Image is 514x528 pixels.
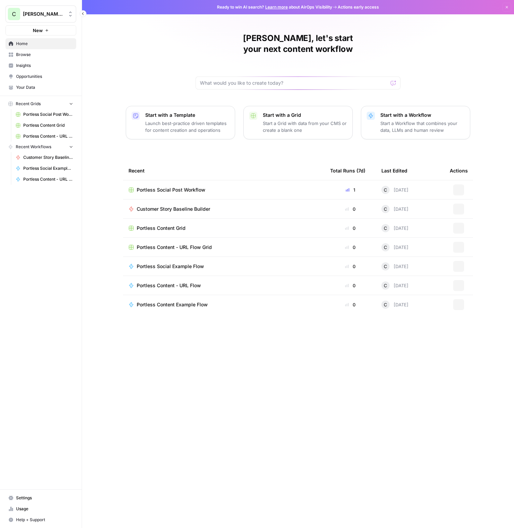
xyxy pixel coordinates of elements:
a: Portless Social Post Workflow [128,186,319,193]
div: 0 [330,244,370,251]
a: Portless Content - URL Flow Grid [13,131,76,142]
p: Start with a Template [145,112,229,119]
span: Browse [16,52,73,58]
div: 0 [330,263,370,270]
span: Home [16,41,73,47]
input: What would you like to create today? [200,80,388,86]
span: Opportunities [16,73,73,80]
a: Portless Content - URL Flow Grid [128,244,319,251]
h1: [PERSON_NAME], let's start your next content workflow [195,33,401,55]
span: Portless Social Post Workflow [137,186,205,193]
a: Usage [5,503,76,514]
div: 0 [330,301,370,308]
a: Portless Content Grid [13,120,76,131]
a: Portless Social Example Flow [13,163,76,174]
a: Portless Content - URL Flow [13,174,76,185]
div: [DATE] [381,262,408,270]
span: Customer Story Baseline Builder [23,154,73,161]
span: Recent Grids [16,101,41,107]
span: C [384,263,387,270]
div: Actions [450,161,468,180]
p: Start with a Grid [263,112,347,119]
div: [DATE] [381,224,408,232]
div: 1 [330,186,370,193]
span: Recent Workflows [16,144,51,150]
span: Portless Content Grid [23,122,73,128]
a: Insights [5,60,76,71]
p: Start a Workflow that combines your data, LLMs and human review [380,120,464,134]
a: Customer Story Baseline Builder [13,152,76,163]
span: Settings [16,495,73,501]
span: Usage [16,506,73,512]
span: Portless Content - URL Flow [23,176,73,182]
span: Portless Social Example Flow [137,263,204,270]
p: Start a Grid with data from your CMS or create a blank one [263,120,347,134]
button: Start with a WorkflowStart a Workflow that combines your data, LLMs and human review [361,106,470,139]
span: Portless Content - URL Flow Grid [137,244,212,251]
span: C [384,301,387,308]
div: [DATE] [381,243,408,251]
span: C [384,225,387,232]
span: Ready to win AI search? about AirOps Visibility [217,4,332,10]
span: Customer Story Baseline Builder [137,206,210,212]
button: Recent Workflows [5,142,76,152]
div: Last Edited [381,161,407,180]
a: Settings [5,492,76,503]
a: Learn more [265,4,288,10]
button: Start with a TemplateLaunch best-practice driven templates for content creation and operations [126,106,235,139]
div: Total Runs (7d) [330,161,365,180]
a: Portless Content - URL Flow [128,282,319,289]
span: Portless Content - URL Flow Grid [23,133,73,139]
a: Portless Social Example Flow [128,263,319,270]
div: [DATE] [381,301,408,309]
p: Launch best-practice driven templates for content creation and operations [145,120,229,134]
a: Customer Story Baseline Builder [128,206,319,212]
a: Your Data [5,82,76,93]
span: Your Data [16,84,73,91]
span: Portless Content - URL Flow [137,282,201,289]
button: Recent Grids [5,99,76,109]
a: Portless Content Example Flow [128,301,319,308]
div: 0 [330,206,370,212]
a: Portless Social Post Workflow [13,109,76,120]
span: Portless Social Example Flow [23,165,73,171]
a: Opportunities [5,71,76,82]
span: Portless Social Post Workflow [23,111,73,117]
button: Start with a GridStart a Grid with data from your CMS or create a blank one [243,106,353,139]
span: C [384,206,387,212]
span: Insights [16,62,73,69]
div: [DATE] [381,186,408,194]
div: [DATE] [381,281,408,290]
span: C [384,282,387,289]
span: Portless Content Grid [137,225,186,232]
span: C [12,10,16,18]
button: Help + Support [5,514,76,525]
span: Portless Content Example Flow [137,301,208,308]
span: C [384,186,387,193]
a: Browse [5,49,76,60]
span: Help + Support [16,517,73,523]
div: 0 [330,282,370,289]
div: 0 [330,225,370,232]
a: Home [5,38,76,49]
p: Start with a Workflow [380,112,464,119]
button: Workspace: Chris's Workspace [5,5,76,23]
a: Portless Content Grid [128,225,319,232]
div: [DATE] [381,205,408,213]
button: New [5,25,76,36]
span: Actions early access [338,4,379,10]
div: Recent [128,161,319,180]
span: C [384,244,387,251]
span: [PERSON_NAME]'s Workspace [23,11,64,17]
span: New [33,27,43,34]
